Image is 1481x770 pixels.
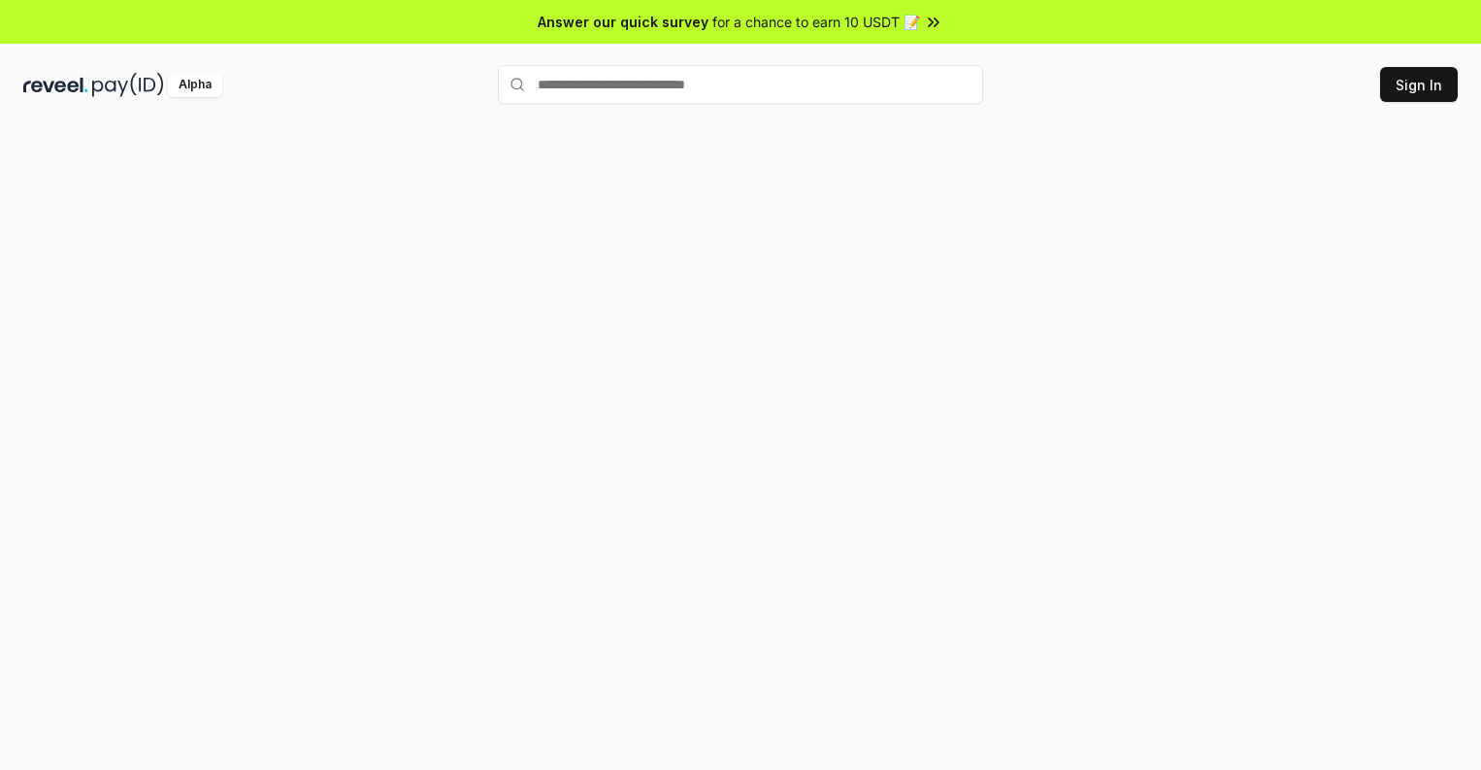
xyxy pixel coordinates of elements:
[23,73,88,97] img: reveel_dark
[712,12,920,32] span: for a chance to earn 10 USDT 📝
[1380,67,1458,102] button: Sign In
[168,73,222,97] div: Alpha
[538,12,708,32] span: Answer our quick survey
[92,73,164,97] img: pay_id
